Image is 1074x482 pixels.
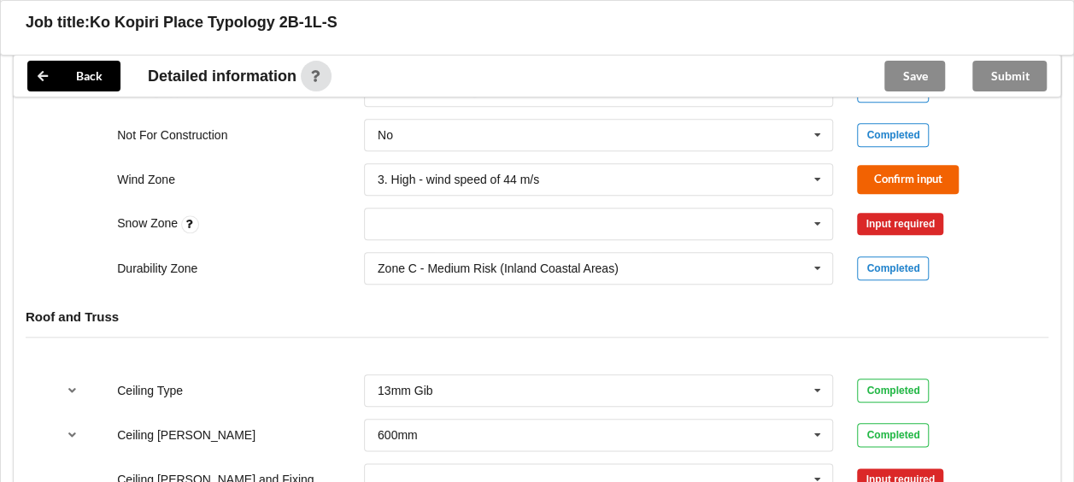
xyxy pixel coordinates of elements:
[378,129,393,141] div: No
[857,213,943,235] div: Input required
[378,429,418,441] div: 600mm
[56,420,89,450] button: reference-toggle
[117,384,183,397] label: Ceiling Type
[378,385,433,397] div: 13mm Gib
[117,173,175,186] label: Wind Zone
[148,68,296,84] span: Detailed information
[857,123,929,147] div: Completed
[857,165,959,193] button: Confirm input
[857,423,929,447] div: Completed
[117,128,227,142] label: Not For Construction
[27,61,120,91] button: Back
[857,379,929,403] div: Completed
[378,173,539,185] div: 3. High - wind speed of 44 m/s
[117,428,255,442] label: Ceiling [PERSON_NAME]
[26,309,1048,325] h4: Roof and Truss
[857,256,929,280] div: Completed
[117,216,181,230] label: Snow Zone
[378,262,619,274] div: Zone C - Medium Risk (Inland Coastal Areas)
[56,375,89,406] button: reference-toggle
[90,13,337,32] h3: Ko Kopiri Place Typology 2B-1L-S
[117,262,197,275] label: Durability Zone
[26,13,90,32] h3: Job title:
